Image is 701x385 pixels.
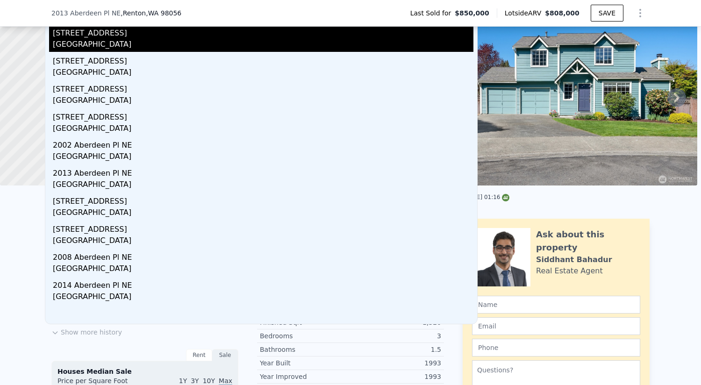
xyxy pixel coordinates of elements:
div: Siddhant Bahadur [536,254,612,265]
div: Real Estate Agent [536,265,603,277]
div: Year Improved [260,372,350,381]
span: 10Y [203,377,215,385]
div: 2002 Aberdeen Pl NE [53,136,473,151]
div: 1993 [350,372,441,381]
span: $850,000 [455,8,489,18]
span: 1Y [179,377,187,385]
span: 2013 Aberdeen Pl NE [51,8,121,18]
span: $808,000 [545,9,579,17]
div: Rent [186,349,212,361]
div: 2013 Aberdeen Pl NE [53,164,473,179]
span: , Renton [121,8,181,18]
input: Phone [472,339,640,356]
span: 3Y [191,377,199,385]
div: 1993 [350,358,441,368]
div: [GEOGRAPHIC_DATA] [53,235,473,248]
div: [STREET_ADDRESS] [53,52,473,67]
img: Sale: 118834413 Parcel: 97748454 [428,6,697,185]
input: Email [472,317,640,335]
div: Ask about this property [536,228,640,254]
div: [GEOGRAPHIC_DATA] [53,179,473,192]
div: [GEOGRAPHIC_DATA] [53,207,473,220]
div: [GEOGRAPHIC_DATA] [53,123,473,136]
span: Last Sold for [410,8,455,18]
button: Show more history [51,324,122,337]
div: 2014 Aberdeen Pl NE [53,276,473,291]
div: [GEOGRAPHIC_DATA] [53,291,473,304]
div: [GEOGRAPHIC_DATA] [53,95,473,108]
div: [STREET_ADDRESS] [53,80,473,95]
div: Sale [212,349,238,361]
div: [STREET_ADDRESS] [53,220,473,235]
div: [GEOGRAPHIC_DATA] [53,263,473,276]
input: Name [472,296,640,314]
div: [GEOGRAPHIC_DATA] [53,39,473,52]
img: NWMLS Logo [502,194,509,201]
div: [STREET_ADDRESS] [53,108,473,123]
div: Bathrooms [260,345,350,354]
button: SAVE [591,5,623,21]
span: , WA 98056 [146,9,181,17]
div: [GEOGRAPHIC_DATA] [53,151,473,164]
div: Houses Median Sale [57,367,232,376]
span: Lotside ARV [505,8,545,18]
button: Show Options [631,4,650,22]
div: Year Built [260,358,350,368]
div: [STREET_ADDRESS] [53,24,473,39]
div: Bedrooms [260,331,350,341]
div: 2008 Aberdeen Pl NE [53,248,473,263]
div: [STREET_ADDRESS] [53,192,473,207]
div: 3 [350,331,441,341]
div: [GEOGRAPHIC_DATA] [53,67,473,80]
div: 1.5 [350,345,441,354]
